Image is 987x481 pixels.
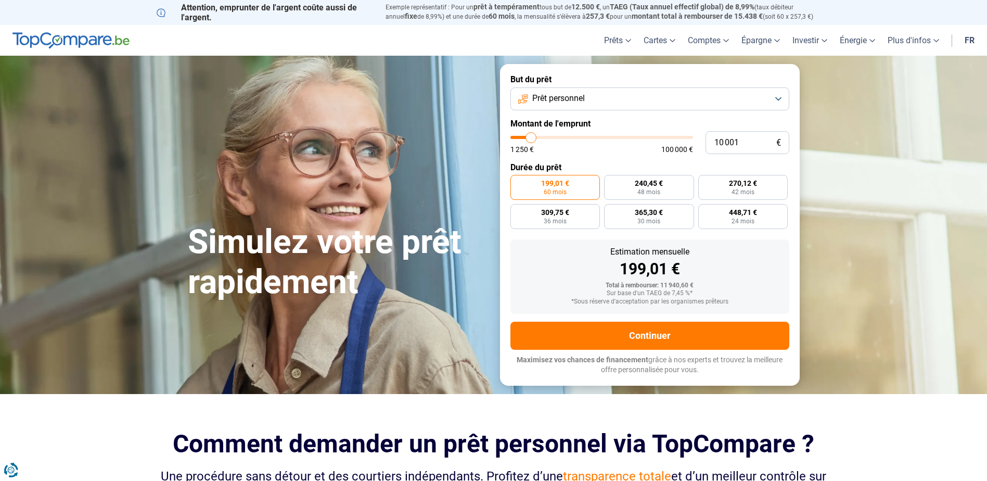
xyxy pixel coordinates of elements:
[519,261,781,277] div: 199,01 €
[157,429,831,458] h2: Comment demander un prêt personnel via TopCompare ?
[541,209,569,216] span: 309,75 €
[776,138,781,147] span: €
[732,218,754,224] span: 24 mois
[510,162,789,172] label: Durée du prêt
[510,119,789,129] label: Montant de l'emprunt
[610,3,754,11] span: TAEG (Taux annuel effectif global) de 8,99%
[532,93,585,104] span: Prêt personnel
[881,25,945,56] a: Plus d'infos
[519,282,781,289] div: Total à rembourser: 11 940,60 €
[510,355,789,375] p: grâce à nos experts et trouvez la meilleure offre personnalisée pour vous.
[635,209,663,216] span: 365,30 €
[544,189,567,195] span: 60 mois
[598,25,637,56] a: Prêts
[637,25,682,56] a: Cartes
[834,25,881,56] a: Énergie
[510,146,534,153] span: 1 250 €
[682,25,735,56] a: Comptes
[958,25,981,56] a: fr
[637,189,660,195] span: 48 mois
[632,12,763,20] span: montant total à rembourser de 15.438 €
[586,12,610,20] span: 257,3 €
[386,3,831,21] p: Exemple représentatif : Pour un tous but de , un (taux débiteur annuel de 8,99%) et une durée de ...
[510,74,789,84] label: But du prêt
[510,322,789,350] button: Continuer
[786,25,834,56] a: Investir
[544,218,567,224] span: 36 mois
[637,218,660,224] span: 30 mois
[519,298,781,306] div: *Sous réserve d'acceptation par les organismes prêteurs
[157,3,373,22] p: Attention, emprunter de l'argent coûte aussi de l'argent.
[635,180,663,187] span: 240,45 €
[405,12,417,20] span: fixe
[729,209,757,216] span: 448,71 €
[571,3,600,11] span: 12.500 €
[661,146,693,153] span: 100 000 €
[729,180,757,187] span: 270,12 €
[188,222,488,302] h1: Simulez votre prêt rapidement
[517,356,648,364] span: Maximisez vos chances de financement
[735,25,786,56] a: Épargne
[489,12,515,20] span: 60 mois
[473,3,540,11] span: prêt à tempérament
[519,290,781,297] div: Sur base d'un TAEG de 7,45 %*
[541,180,569,187] span: 199,01 €
[510,87,789,110] button: Prêt personnel
[12,32,130,49] img: TopCompare
[519,248,781,256] div: Estimation mensuelle
[732,189,754,195] span: 42 mois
